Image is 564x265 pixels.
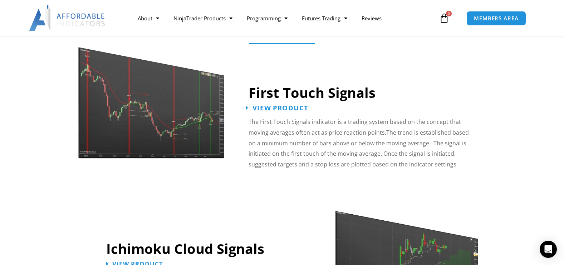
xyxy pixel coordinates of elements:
[466,11,526,26] a: MEMBERS AREA
[252,105,308,111] span: View Product
[78,32,225,159] img: First Touch Signals 1 | Affordable Indicators – NinjaTrader
[166,10,240,26] a: NinjaTrader Products
[428,8,460,29] a: 0
[106,239,264,258] a: Ichimoku Cloud Signals
[131,10,166,26] a: About
[474,16,519,21] span: MEMBERS AREA
[131,10,437,26] nav: Menu
[246,105,308,111] a: View Product
[446,11,452,16] span: 0
[354,10,389,26] a: Reviews
[240,10,295,26] a: Programming
[249,83,376,102] a: First Touch Signals
[540,241,557,258] div: Open Intercom Messenger
[29,5,106,31] img: LogoAI | Affordable Indicators – NinjaTrader
[295,10,354,26] a: Futures Trading
[249,117,475,170] p: The First Touch Signals indicator is a trading system based on the concept that moving averages o...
